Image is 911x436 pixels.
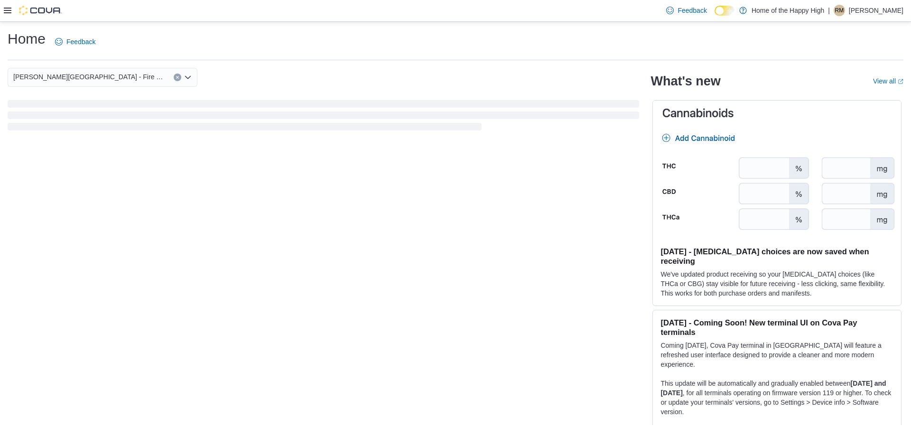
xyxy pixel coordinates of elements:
[66,37,95,46] span: Feedback
[752,5,824,16] p: Home of the Happy High
[174,74,181,81] button: Clear input
[849,5,903,16] p: [PERSON_NAME]
[8,29,46,48] h1: Home
[828,5,830,16] p: |
[873,77,903,85] a: View allExternal link
[660,318,893,337] h3: [DATE] - Coming Soon! New terminal UI on Cova Pay terminals
[715,6,734,16] input: Dark Mode
[678,6,706,15] span: Feedback
[660,380,886,397] strong: [DATE] and [DATE]
[835,5,844,16] span: RM
[898,79,903,84] svg: External link
[660,269,893,298] p: We've updated product receiving so your [MEDICAL_DATA] choices (like THCa or CBG) stay visible fo...
[8,102,639,132] span: Loading
[660,247,893,266] h3: [DATE] - [MEDICAL_DATA] choices are now saved when receiving
[651,74,720,89] h2: What's new
[19,6,62,15] img: Cova
[13,71,164,83] span: [PERSON_NAME][GEOGRAPHIC_DATA] - Fire & Flower
[184,74,192,81] button: Open list of options
[660,341,893,369] p: Coming [DATE], Cova Pay terminal in [GEOGRAPHIC_DATA] will feature a refreshed user interface des...
[660,379,893,417] p: This update will be automatically and gradually enabled between , for all terminals operating on ...
[834,5,845,16] div: Roberta Mortimer
[662,1,710,20] a: Feedback
[51,32,99,51] a: Feedback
